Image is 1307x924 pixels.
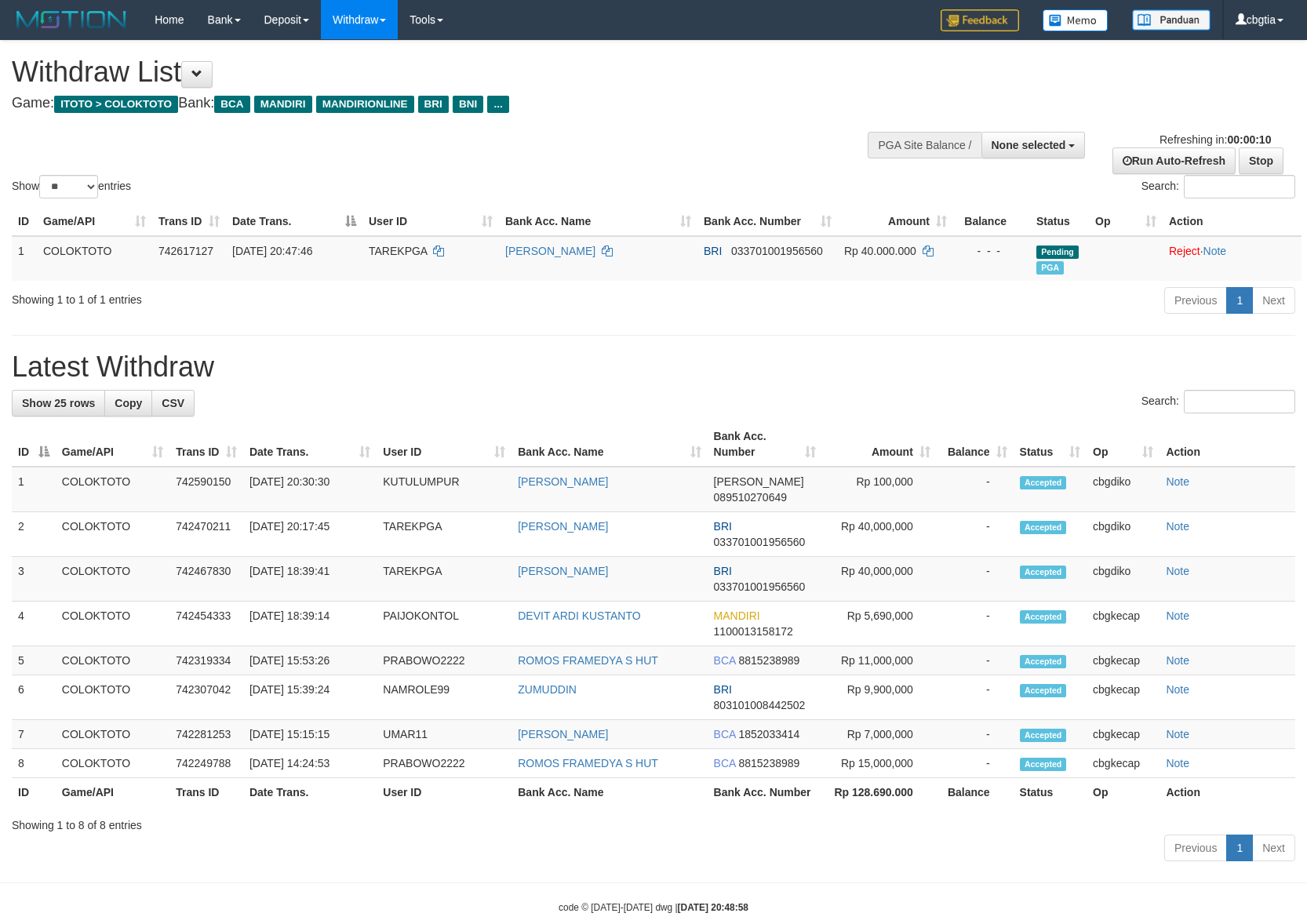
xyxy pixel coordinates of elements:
td: Rp 40,000,000 [822,512,937,557]
td: COLOKTOTO [56,749,169,778]
label: Search: [1141,175,1295,198]
strong: 00:00:10 [1227,133,1271,146]
span: Copy 033701001956560 to clipboard [731,245,823,257]
span: Copy 803101008442502 to clipboard [714,699,806,711]
span: Copy 089510270649 to clipboard [714,491,787,504]
td: COLOKTOTO [37,236,152,281]
span: Marked by cbgdiko [1036,261,1064,275]
strong: [DATE] 20:48:58 [678,902,748,913]
h1: Withdraw List [12,56,856,88]
td: COLOKTOTO [56,720,169,749]
td: COLOKTOTO [56,602,169,646]
th: Action [1160,422,1295,467]
td: COLOKTOTO [56,467,169,512]
td: COLOKTOTO [56,646,169,675]
td: cbgkecap [1087,602,1160,646]
th: Bank Acc. Name [512,778,707,807]
th: Date Trans.: activate to sort column descending [226,207,362,236]
a: Note [1166,520,1189,533]
div: Showing 1 to 8 of 8 entries [12,811,1295,833]
td: COLOKTOTO [56,557,169,602]
span: BCA [214,96,249,113]
td: PAIJOKONTOL [377,602,512,646]
span: BCA [714,757,736,769]
a: Show 25 rows [12,390,105,417]
span: BRI [714,683,732,696]
span: [PERSON_NAME] [714,475,804,488]
span: Show 25 rows [22,397,95,409]
a: Previous [1164,835,1227,861]
td: 3 [12,557,56,602]
td: 742454333 [169,602,243,646]
a: Note [1166,728,1189,740]
span: BCA [714,728,736,740]
span: Copy 8815238989 to clipboard [738,654,799,667]
td: 1 [12,467,56,512]
th: Bank Acc. Number [708,778,822,807]
span: Accepted [1020,566,1067,579]
td: PRABOWO2222 [377,749,512,778]
th: ID [12,207,37,236]
th: Amount: activate to sort column ascending [822,422,937,467]
a: ZUMUDDIN [518,683,577,696]
td: 742307042 [169,675,243,720]
a: [PERSON_NAME] [518,728,608,740]
th: Bank Acc. Number: activate to sort column ascending [708,422,822,467]
td: - [937,602,1014,646]
span: BRI [714,520,732,533]
td: [DATE] 15:39:24 [243,675,377,720]
th: Game/API: activate to sort column ascending [37,207,152,236]
a: Run Auto-Refresh [1112,147,1236,174]
td: - [937,512,1014,557]
td: - [937,467,1014,512]
td: Rp 7,000,000 [822,720,937,749]
th: Date Trans.: activate to sort column ascending [243,422,377,467]
span: Copy 1100013158172 to clipboard [714,625,793,638]
a: [PERSON_NAME] [518,565,608,577]
span: MANDIRI [254,96,312,113]
a: ROMOS FRAMEDYA S HUT [518,654,658,667]
label: Search: [1141,390,1295,413]
span: BRI [714,565,732,577]
a: Next [1252,835,1295,861]
th: Trans ID: activate to sort column ascending [169,422,243,467]
td: 5 [12,646,56,675]
th: Op [1087,778,1160,807]
th: User ID: activate to sort column ascending [377,422,512,467]
td: cbgdiko [1087,557,1160,602]
span: CSV [162,397,184,409]
small: code © [DATE]-[DATE] dwg | [559,902,748,913]
span: Accepted [1020,655,1067,668]
span: 742617127 [158,245,213,257]
span: Accepted [1020,758,1067,771]
td: UMAR11 [377,720,512,749]
input: Search: [1184,175,1295,198]
th: Op: activate to sort column ascending [1089,207,1163,236]
span: ITOTO > COLOKTOTO [54,96,178,113]
a: [PERSON_NAME] [505,245,595,257]
th: Balance [937,778,1014,807]
a: Note [1166,475,1189,488]
td: Rp 100,000 [822,467,937,512]
td: TAREKPGA [377,557,512,602]
td: Rp 15,000,000 [822,749,937,778]
span: Pending [1036,246,1079,259]
label: Show entries [12,175,131,198]
a: DEVIT ARDI KUSTANTO [518,609,640,622]
a: [PERSON_NAME] [518,520,608,533]
td: [DATE] 18:39:14 [243,602,377,646]
td: - [937,646,1014,675]
img: panduan.png [1132,9,1211,31]
td: · [1163,236,1302,281]
td: 742249788 [169,749,243,778]
th: Rp 128.690.000 [822,778,937,807]
td: cbgkecap [1087,720,1160,749]
td: TAREKPGA [377,512,512,557]
td: [DATE] 20:30:30 [243,467,377,512]
td: - [937,720,1014,749]
span: TAREKPGA [369,245,427,257]
a: 1 [1226,287,1253,314]
span: Copy 1852033414 to clipboard [738,728,799,740]
th: Balance: activate to sort column ascending [937,422,1014,467]
td: [DATE] 15:15:15 [243,720,377,749]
